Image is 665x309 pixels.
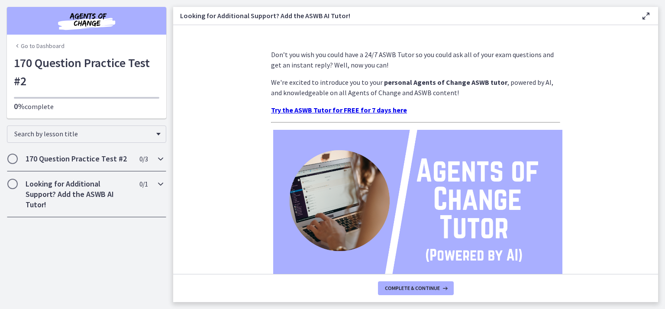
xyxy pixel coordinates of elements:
[139,154,148,164] span: 0 / 3
[271,49,560,70] p: Don’t you wish you could have a 24/7 ASWB Tutor so you could ask all of your exam questions and g...
[26,154,131,164] h2: 170 Question Practice Test #2
[180,10,627,21] h3: Looking for Additional Support? Add the ASWB AI Tutor!
[378,281,454,295] button: Complete & continue
[14,54,159,90] h1: 170 Question Practice Test #2
[273,130,562,294] img: Agents_of_Change_Tutor.png
[384,78,507,87] strong: personal Agents of Change ASWB tutor
[271,77,560,98] p: We're excited to introduce you to your , powered by AI, and knowledgeable on all Agents of Change...
[271,106,407,114] a: Try the ASWB Tutor for FREE for 7 days here
[385,285,440,292] span: Complete & continue
[139,179,148,189] span: 0 / 1
[14,101,159,112] p: complete
[35,10,139,31] img: Agents of Change
[14,129,152,138] span: Search by lesson title
[14,101,25,111] span: 0%
[7,126,166,143] div: Search by lesson title
[26,179,131,210] h2: Looking for Additional Support? Add the ASWB AI Tutor!
[14,42,65,50] a: Go to Dashboard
